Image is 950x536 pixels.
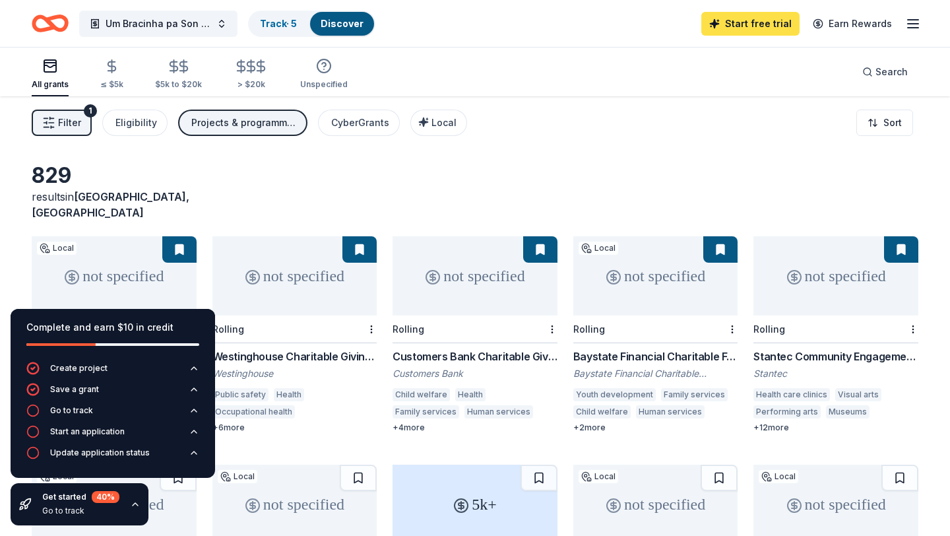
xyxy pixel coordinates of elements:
div: Health care clinics [753,388,830,401]
a: not specifiedRollingStantec Community Engagement GrantStantecHealth care clinicsVisual artsPerfor... [753,236,918,433]
div: Save a grant [50,384,99,395]
div: not specified [753,236,918,316]
button: Go to track [26,404,199,425]
span: Sort [883,115,902,131]
a: not specifiedRollingWestinghouse Charitable Giving ProgramWestinghousePublic safetyHealthOccupati... [212,236,377,433]
button: ≤ $5k [100,53,123,96]
div: Human services [464,405,533,419]
div: Update application status [50,448,150,458]
div: ≤ $5k [100,79,123,90]
div: Complete and earn $10 in credit [26,319,199,335]
div: Customers Bank [393,367,557,380]
button: Start an application [26,425,199,446]
div: Get started [42,491,119,503]
a: not specifiedLocalRollingSantander Charitable Sponsorship ProgramSantander BankDisaster reliefHum... [32,236,197,433]
button: Sort [856,110,913,136]
div: Local [579,470,618,483]
button: CyberGrants [318,110,400,136]
button: Filter1 [32,110,92,136]
span: Filter [58,115,81,131]
div: Go to track [42,506,119,516]
div: Health [455,388,486,401]
div: Westinghouse Charitable Giving Program [212,349,377,364]
div: Child welfare [393,388,450,401]
div: $5k to $20k [155,79,202,90]
div: Child welfare [573,405,631,419]
div: Stantec Community Engagement Grant [753,349,918,364]
div: Unspecified [300,79,348,90]
div: Visual arts [835,388,881,401]
div: All grants [32,79,69,90]
div: + 12 more [753,422,918,433]
button: Um Bracinha pa Son Cent [79,11,237,37]
div: Public safety [212,388,269,401]
div: results [32,189,197,220]
div: Customers Bank Charitable Giving [393,349,557,364]
a: Home [32,8,69,39]
a: Start free trial [701,12,800,36]
div: Health [274,388,304,401]
button: Local [410,110,467,136]
div: Rolling [212,323,244,335]
a: not specifiedLocalRollingBaystate Financial Charitable FoundationBaystate Financial Charitable Fo... [573,236,738,433]
button: Update application status [26,446,199,467]
div: + 2 more [573,422,738,433]
div: Rolling [573,323,605,335]
a: Earn Rewards [805,12,900,36]
div: CyberGrants [331,115,389,131]
div: Westinghouse [212,367,377,380]
button: > $20k [234,53,269,96]
div: + 6 more [212,422,377,433]
div: Stantec [753,367,918,380]
div: Rolling [753,323,785,335]
button: Eligibility [102,110,168,136]
div: Baystate Financial Charitable Foundation [573,367,738,380]
div: Create project [50,363,108,374]
a: not specifiedRollingCustomers Bank Charitable GivingCustomers BankChild welfareHealthFamily servi... [393,236,557,433]
a: Track· 5 [260,18,297,29]
div: Youth development [573,388,656,401]
button: Create project [26,362,199,383]
div: Local [37,242,77,255]
a: Discover [321,18,364,29]
button: All grants [32,53,69,96]
span: Um Bracinha pa Son Cent [106,16,211,32]
div: not specified [573,236,738,316]
div: > $20k [234,79,269,90]
div: 829 [32,162,197,189]
div: Baystate Financial Charitable Foundation [573,349,738,364]
div: Go to track [50,405,93,416]
div: Local [579,242,618,255]
div: Human services [636,405,705,419]
div: Eligibility [115,115,157,131]
div: Land resources [300,405,367,419]
button: Unspecified [300,53,348,96]
div: Local [218,470,257,483]
span: [GEOGRAPHIC_DATA], [GEOGRAPHIC_DATA] [32,190,189,219]
button: Save a grant [26,383,199,404]
div: Performing arts [753,405,821,419]
div: not specified [393,236,557,316]
div: Museums [826,405,870,419]
span: Search [875,64,908,80]
div: 1 [84,104,97,117]
div: Rolling [393,323,424,335]
div: not specified [212,236,377,316]
div: Projects & programming, Other [191,115,297,131]
div: not specified [32,236,197,316]
span: Local [431,117,457,128]
div: Occupational health [212,405,295,419]
div: Start an application [50,426,125,437]
button: Search [852,59,918,85]
div: Family services [661,388,728,401]
button: Projects & programming, Other [178,110,307,136]
div: Family services [393,405,459,419]
div: 40 % [92,491,119,503]
span: in [32,190,189,219]
button: $5k to $20k [155,53,202,96]
div: + 4 more [393,422,557,433]
div: Local [759,470,798,483]
button: Track· 5Discover [248,11,375,37]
